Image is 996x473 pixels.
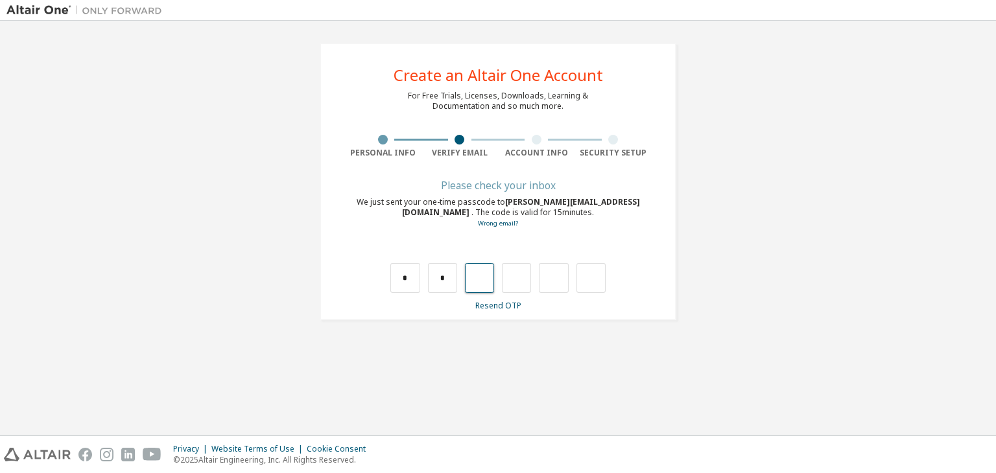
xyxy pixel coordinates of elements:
[143,448,161,461] img: youtube.svg
[344,197,652,229] div: We just sent your one-time passcode to . The code is valid for 15 minutes.
[4,448,71,461] img: altair_logo.svg
[344,148,421,158] div: Personal Info
[121,448,135,461] img: linkedin.svg
[421,148,499,158] div: Verify Email
[6,4,169,17] img: Altair One
[211,444,307,454] div: Website Terms of Use
[475,300,521,311] a: Resend OTP
[478,219,518,227] a: Go back to the registration form
[173,444,211,454] div: Privacy
[307,444,373,454] div: Cookie Consent
[173,454,373,465] p: © 2025 Altair Engineering, Inc. All Rights Reserved.
[498,148,575,158] div: Account Info
[100,448,113,461] img: instagram.svg
[408,91,588,111] div: For Free Trials, Licenses, Downloads, Learning & Documentation and so much more.
[402,196,640,218] span: [PERSON_NAME][EMAIL_ADDRESS][DOMAIN_NAME]
[78,448,92,461] img: facebook.svg
[344,181,652,189] div: Please check your inbox
[575,148,652,158] div: Security Setup
[394,67,603,83] div: Create an Altair One Account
